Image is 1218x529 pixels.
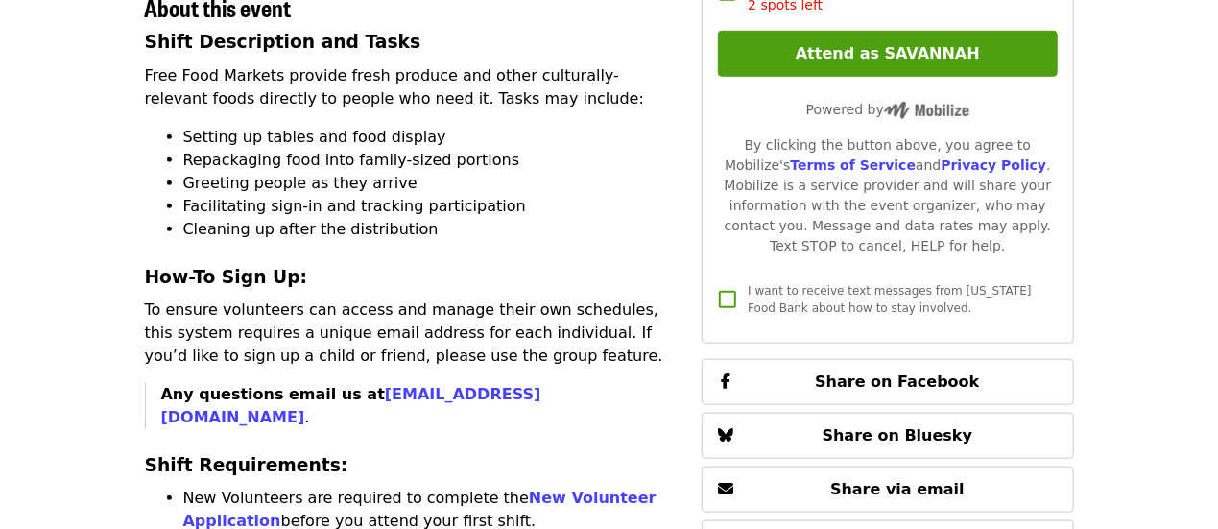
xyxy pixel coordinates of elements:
strong: How-To Sign Up: [145,267,308,287]
li: Greeting people as they arrive [183,172,680,195]
button: Share on Bluesky [702,413,1073,459]
span: Share on Bluesky [823,426,973,445]
h3: Shift Description and Tasks [145,29,680,56]
strong: Any questions email us at [161,385,541,426]
a: Terms of Service [790,157,916,173]
button: Share via email [702,467,1073,513]
a: [EMAIL_ADDRESS][DOMAIN_NAME] [161,385,541,426]
img: Powered by Mobilize [884,102,969,119]
span: I want to receive text messages from [US_STATE] Food Bank about how to stay involved. [748,284,1031,315]
span: Share on Facebook [815,373,979,391]
li: Facilitating sign-in and tracking participation [183,195,680,218]
span: Share via email [830,480,965,498]
p: Free Food Markets provide fresh produce and other culturally-relevant foods directly to people wh... [145,64,680,110]
li: Cleaning up after the distribution [183,218,680,241]
li: Setting up tables and food display [183,126,680,149]
h3: Shift Requirements: [145,452,680,479]
a: Privacy Policy [941,157,1046,173]
p: . [161,383,680,429]
button: Attend as SAVANNAH [718,31,1057,77]
span: Powered by [806,102,969,117]
p: To ensure volunteers can access and manage their own schedules, this system requires a unique ema... [145,299,680,368]
button: Share on Facebook [702,359,1073,405]
div: By clicking the button above, you agree to Mobilize's and . Mobilize is a service provider and wi... [718,135,1057,256]
li: Repackaging food into family-sized portions [183,149,680,172]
